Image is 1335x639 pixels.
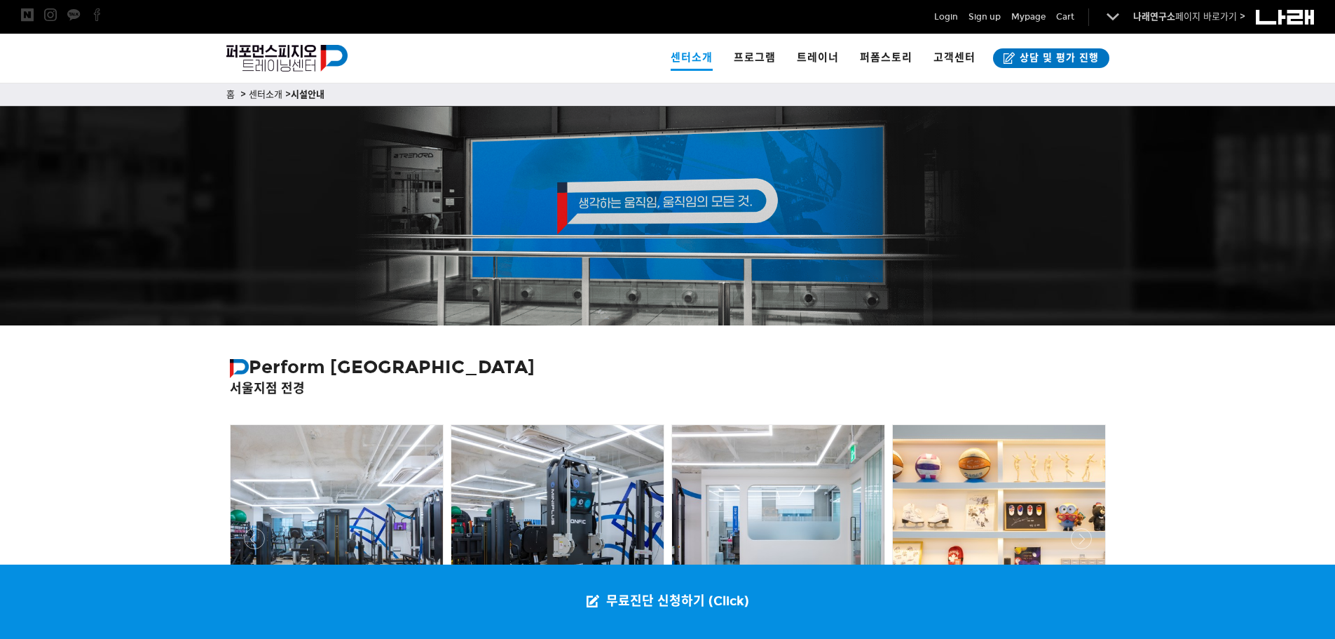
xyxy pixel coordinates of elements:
[734,51,776,64] span: 프로그램
[849,34,923,83] a: 퍼폼스토리
[1015,51,1099,65] span: 상담 및 평가 진행
[573,565,763,639] a: 무료진단 신청하기 (Click)
[1133,11,1175,22] strong: 나래연구소
[1011,10,1046,24] a: Mypage
[226,87,1109,102] p: 홈 > 센터소개 >
[671,44,713,71] span: 센터소개
[786,34,849,83] a: 트레이너
[797,51,839,64] span: 트레이너
[860,51,912,64] span: 퍼폼스토리
[723,34,786,83] a: 프로그램
[968,10,1001,24] a: Sign up
[291,89,324,100] strong: 시설안내
[923,34,986,83] a: 고객센터
[933,51,975,64] span: 고객센터
[1133,11,1245,22] a: 나래연구소페이지 바로가기 >
[934,10,958,24] a: Login
[230,359,249,378] img: 퍼포먼스피지오 심볼 로고
[660,34,723,83] a: 센터소개
[230,356,535,378] strong: Perform [GEOGRAPHIC_DATA]
[993,48,1109,68] a: 상담 및 평가 진행
[230,381,305,396] strong: 서울지점 전경
[1056,10,1074,24] a: Cart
